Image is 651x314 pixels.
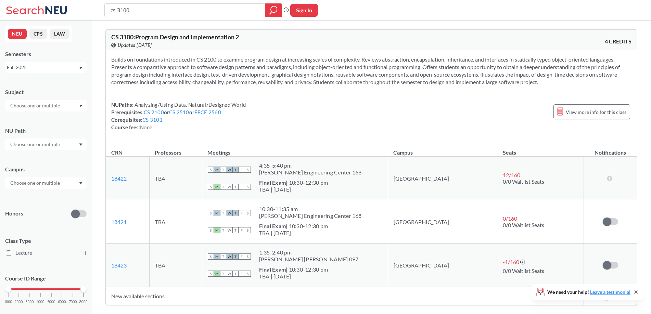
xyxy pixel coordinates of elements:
[245,227,251,233] span: S
[388,200,497,244] td: [GEOGRAPHIC_DATA]
[79,300,88,304] span: 8000
[226,227,232,233] span: W
[214,210,220,216] span: M
[15,300,23,304] span: 2000
[265,3,282,17] div: magnifying glass
[232,184,239,190] span: T
[239,271,245,277] span: F
[259,266,286,273] b: Final Exam
[6,249,87,258] label: Lecture
[5,88,87,96] div: Subject
[259,212,362,219] div: [PERSON_NAME] Engineering Center 168
[503,172,520,178] span: 12 / 160
[245,210,251,216] span: S
[503,259,519,265] span: -1 / 160
[226,253,232,260] span: W
[259,162,362,169] div: 4:35 - 5:40 pm
[226,271,232,277] span: W
[584,142,637,157] th: Notifications
[245,253,251,260] span: S
[388,157,497,200] td: [GEOGRAPHIC_DATA]
[259,179,328,186] div: | 10:30-12:30 pm
[214,167,220,173] span: M
[232,210,239,216] span: T
[214,271,220,277] span: M
[259,186,328,193] div: TBA | [DATE]
[7,140,64,148] input: Choose one or multiple
[208,167,214,173] span: S
[111,175,127,182] a: 18422
[111,33,239,41] span: CS 3100 : Program Design and Implementation 2
[149,142,202,157] th: Professors
[208,271,214,277] span: S
[259,179,286,186] b: Final Exam
[84,249,87,257] span: 1
[208,253,214,260] span: S
[7,179,64,187] input: Choose one or multiple
[202,142,388,157] th: Meetings
[144,109,164,115] a: CS 2100
[5,127,87,134] div: NU Path
[239,167,245,173] span: F
[140,124,152,130] span: None
[79,182,82,185] svg: Dropdown arrow
[590,289,630,295] a: Leave a testimonial
[5,62,87,73] div: Fall 2025Dropdown arrow
[226,184,232,190] span: W
[7,64,78,71] div: Fall 2025
[111,219,127,225] a: 18421
[79,67,82,69] svg: Dropdown arrow
[7,102,64,110] input: Choose one or multiple
[4,300,12,304] span: 1000
[220,253,226,260] span: T
[36,300,44,304] span: 4000
[111,101,246,131] div: NUPaths: Prerequisites: or or Corequisites: Course fees:
[5,50,87,58] div: Semesters
[5,275,87,283] p: Course ID Range
[232,253,239,260] span: T
[220,210,226,216] span: T
[111,56,631,86] section: Builds on foundations introduced in CS 2100 to examine program design at increasing scales of com...
[5,237,87,245] span: Class Type
[232,167,239,173] span: T
[5,139,87,150] div: Dropdown arrow
[220,271,226,277] span: T
[290,4,318,17] button: Sign In
[169,109,189,115] a: CS 2510
[259,266,328,273] div: | 10:30-12:30 pm
[220,184,226,190] span: T
[110,4,260,16] input: Class, professor, course number, "phrase"
[259,249,359,256] div: 1:35 - 2:40 pm
[220,227,226,233] span: T
[214,253,220,260] span: M
[149,244,202,287] td: TBA
[259,206,362,212] div: 10:30 - 11:35 am
[547,290,630,295] span: We need your help!
[239,184,245,190] span: F
[142,117,163,123] a: CS 3101
[111,149,123,156] div: CRN
[220,167,226,173] span: T
[214,184,220,190] span: M
[29,29,47,39] button: CPS
[239,227,245,233] span: F
[69,300,77,304] span: 7000
[259,230,328,236] div: TBA | [DATE]
[269,5,278,15] svg: magnifying glass
[118,41,152,49] span: Updated [DATE]
[497,142,584,157] th: Seats
[111,262,127,269] a: 18423
[208,210,214,216] span: S
[214,227,220,233] span: M
[259,256,359,263] div: [PERSON_NAME] [PERSON_NAME] 097
[5,100,87,112] div: Dropdown arrow
[58,300,66,304] span: 6000
[133,102,246,108] span: Analyzing/Using Data, Natural/Designed World
[503,222,544,228] span: 0/0 Waitlist Seats
[239,253,245,260] span: F
[245,184,251,190] span: S
[226,210,232,216] span: W
[8,29,27,39] button: NEU
[5,166,87,173] div: Campus
[26,300,34,304] span: 3000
